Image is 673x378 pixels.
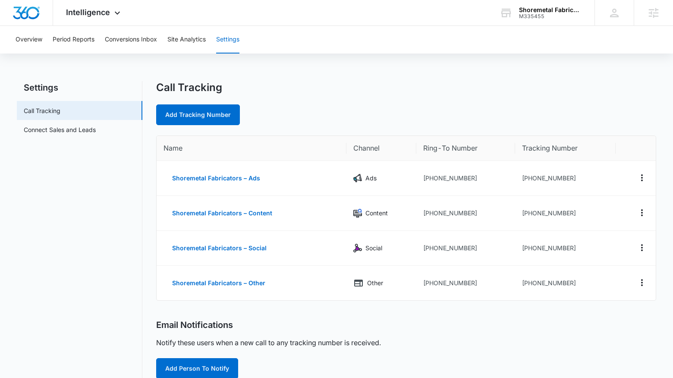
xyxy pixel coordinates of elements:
[164,238,275,258] button: Shoremetal Fabricators – Social
[66,8,110,17] span: Intelligence
[416,161,515,196] td: [PHONE_NUMBER]
[164,273,274,293] button: Shoremetal Fabricators – Other
[353,244,362,252] img: Social
[157,136,346,161] th: Name
[416,136,515,161] th: Ring-To Number
[24,125,96,134] a: Connect Sales and Leads
[105,26,157,54] button: Conversions Inbox
[24,106,60,115] a: Call Tracking
[156,81,222,94] h1: Call Tracking
[515,161,616,196] td: [PHONE_NUMBER]
[353,174,362,183] img: Ads
[515,136,616,161] th: Tracking Number
[365,243,382,253] p: Social
[635,206,649,220] button: Actions
[53,26,94,54] button: Period Reports
[416,231,515,266] td: [PHONE_NUMBER]
[365,173,377,183] p: Ads
[156,320,233,331] h2: Email Notifications
[515,231,616,266] td: [PHONE_NUMBER]
[515,196,616,231] td: [PHONE_NUMBER]
[416,266,515,300] td: [PHONE_NUMBER]
[635,241,649,255] button: Actions
[635,171,649,185] button: Actions
[346,136,416,161] th: Channel
[16,26,42,54] button: Overview
[167,26,206,54] button: Site Analytics
[519,13,582,19] div: account id
[156,337,381,348] p: Notify these users when a new call to any tracking number is received.
[635,276,649,290] button: Actions
[17,81,142,94] h2: Settings
[353,209,362,217] img: Content
[216,26,239,54] button: Settings
[416,196,515,231] td: [PHONE_NUMBER]
[367,278,383,288] p: Other
[164,203,281,224] button: Shoremetal Fabricators – Content
[365,208,388,218] p: Content
[519,6,582,13] div: account name
[156,104,240,125] a: Add Tracking Number
[164,168,269,189] button: Shoremetal Fabricators – Ads
[515,266,616,300] td: [PHONE_NUMBER]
